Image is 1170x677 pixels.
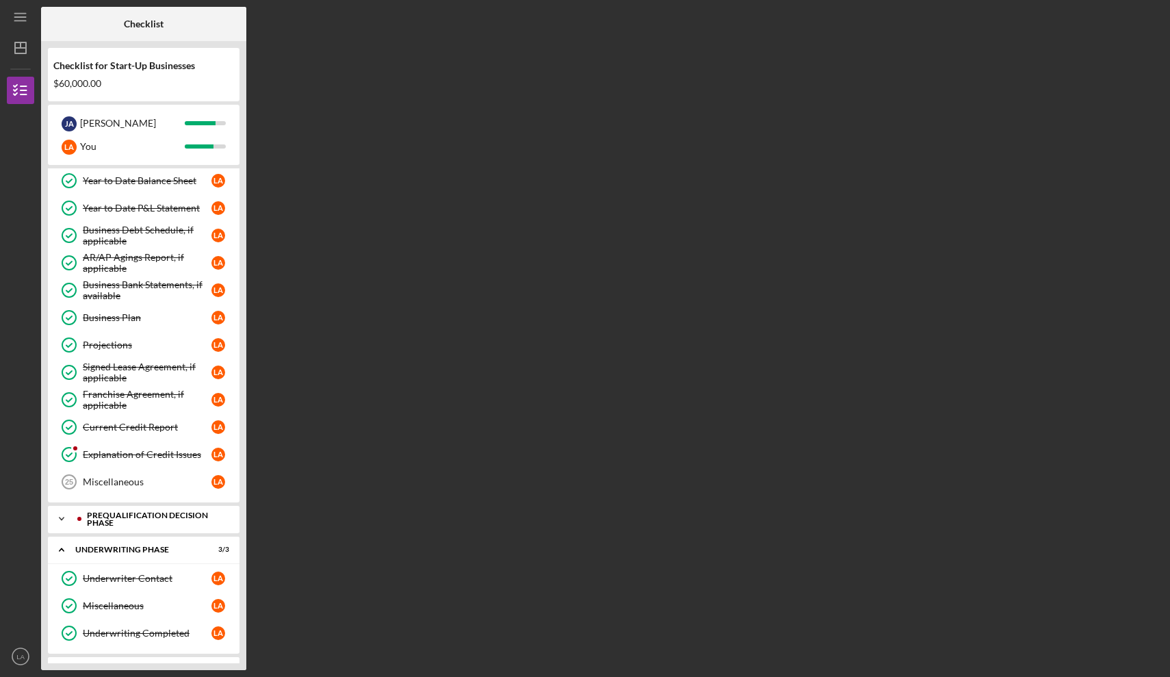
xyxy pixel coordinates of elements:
div: L A [211,420,225,434]
div: L A [211,393,225,407]
div: Underwriting Completed [83,628,211,639]
div: Projections [83,340,211,350]
a: 25MiscellaneousLA [55,468,233,496]
div: L A [211,572,225,585]
div: AR/AP Agings Report, if applicable [83,252,211,274]
a: Business PlanLA [55,304,233,331]
div: Year to Date P&L Statement [83,203,211,214]
a: Year to Date P&L StatementLA [55,194,233,222]
div: L A [211,174,225,188]
div: L A [211,626,225,640]
div: Underwriter Contact [83,573,211,584]
a: Business Debt Schedule, if applicableLA [55,222,233,249]
div: J A [62,116,77,131]
b: Checklist [124,18,164,29]
div: L A [211,283,225,297]
div: L A [211,448,225,461]
div: Underwriting Phase [75,546,195,554]
div: Current Credit Report [83,422,211,433]
div: Business Plan [83,312,211,323]
div: Explanation of Credit Issues [83,449,211,460]
a: ProjectionsLA [55,331,233,359]
div: Business Bank Statements, if available [83,279,211,301]
a: MiscellaneousLA [55,592,233,619]
div: Miscellaneous [83,600,211,611]
div: Miscellaneous [83,476,211,487]
div: L A [211,229,225,242]
div: Franchise Agreement, if applicable [83,389,211,411]
div: L A [211,311,225,324]
a: Current Credit ReportLA [55,413,233,441]
a: Signed Lease Agreement, if applicableLA [55,359,233,386]
div: L A [211,599,225,613]
div: Checklist for Start-Up Businesses [53,60,234,71]
div: L A [62,140,77,155]
div: You [80,135,185,158]
div: [PERSON_NAME] [80,112,185,135]
div: $60,000.00 [53,78,234,89]
div: L A [211,256,225,270]
div: Prequalification Decision Phase [87,511,222,527]
div: L A [211,366,225,379]
text: LA [16,653,25,661]
div: 3 / 3 [205,546,229,554]
a: Business Bank Statements, if availableLA [55,277,233,304]
div: Signed Lease Agreement, if applicable [83,361,211,383]
div: L A [211,338,225,352]
button: LA [7,643,34,670]
a: AR/AP Agings Report, if applicableLA [55,249,233,277]
a: Underwriter ContactLA [55,565,233,592]
div: L A [211,475,225,489]
div: L A [211,201,225,215]
tspan: 25 [65,478,73,486]
a: Franchise Agreement, if applicableLA [55,386,233,413]
a: Year to Date Balance SheetLA [55,167,233,194]
div: Business Debt Schedule, if applicable [83,225,211,246]
a: Underwriting CompletedLA [55,619,233,647]
div: Year to Date Balance Sheet [83,175,211,186]
a: Explanation of Credit IssuesLA [55,441,233,468]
